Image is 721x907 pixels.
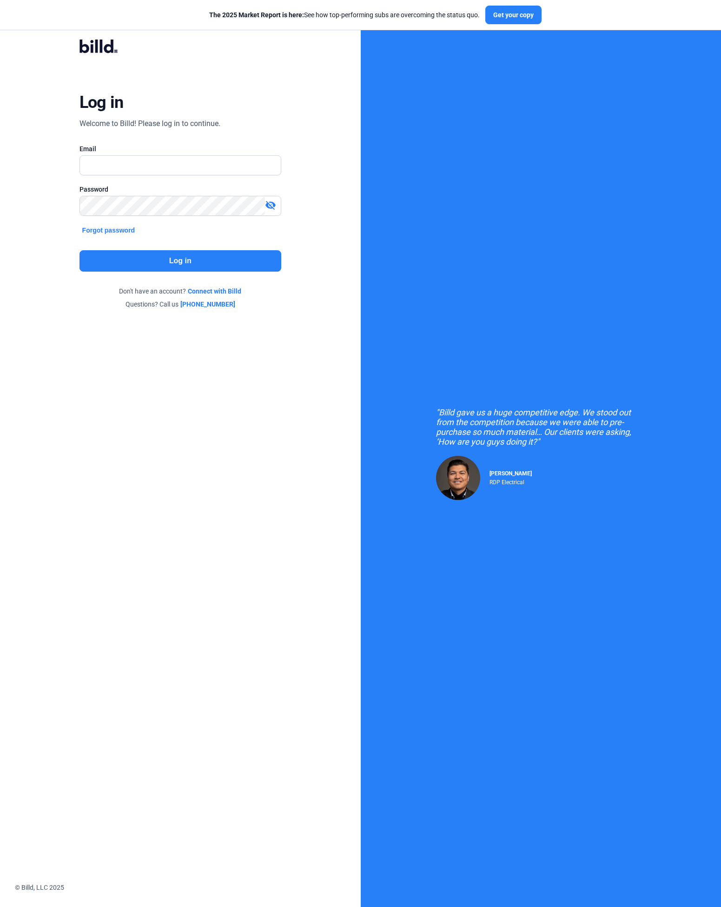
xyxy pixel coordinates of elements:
[436,456,480,500] img: Raul Pacheco
[209,10,480,20] div: See how top-performing subs are overcoming the status quo.
[79,250,281,272] button: Log in
[79,118,220,129] div: Welcome to Billd! Please log in to continue.
[79,300,281,309] div: Questions? Call us
[188,287,241,296] a: Connect with Billd
[436,407,645,447] div: "Billd gave us a huge competitive edge. We stood out from the competition because we were able to...
[79,225,138,235] button: Forgot password
[79,144,281,153] div: Email
[209,11,304,19] span: The 2025 Market Report is here:
[79,287,281,296] div: Don't have an account?
[485,6,542,24] button: Get your copy
[489,470,532,477] span: [PERSON_NAME]
[265,200,276,211] mat-icon: visibility_off
[180,300,235,309] a: [PHONE_NUMBER]
[489,477,532,486] div: RDP Electrical
[79,185,281,194] div: Password
[79,92,124,113] div: Log in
